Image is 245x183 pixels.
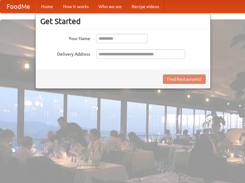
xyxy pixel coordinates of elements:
[40,49,90,57] label: Delivery Address
[163,74,206,84] button: Find Restaurants!
[40,17,206,26] h3: Get Started
[40,34,90,42] label: Your Name
[0,0,36,13] a: FoodMe
[58,0,94,13] a: How it works
[94,0,127,13] a: Who we are
[127,0,164,13] a: Recipe videos
[36,0,58,13] a: Home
